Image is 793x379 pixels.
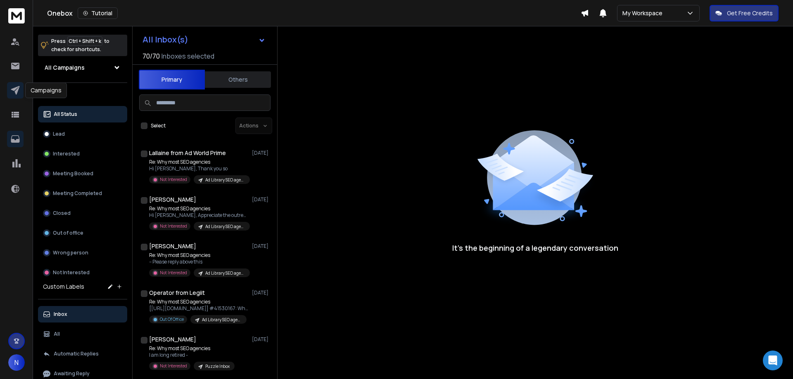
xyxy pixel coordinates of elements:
[54,311,67,318] p: Inbox
[67,36,102,46] span: Ctrl + Shift + k
[205,71,271,89] button: Others
[252,243,271,250] p: [DATE]
[149,352,235,358] p: I am long retired -
[252,196,271,203] p: [DATE]
[205,270,245,276] p: Ad Library SEO agencies
[161,51,214,61] h3: Inboxes selected
[38,306,127,323] button: Inbox
[53,250,88,256] p: Wrong person
[53,170,93,177] p: Meeting Booked
[160,363,187,369] p: Not Interested
[149,242,196,250] h1: [PERSON_NAME]
[160,270,187,276] p: Not Interested
[452,242,618,254] p: It’s the beginning of a legendary conversation
[53,131,65,137] p: Lead
[45,64,85,72] h1: All Campaigns
[53,230,83,236] p: Out of office
[53,190,102,197] p: Meeting Completed
[252,290,271,296] p: [DATE]
[149,165,248,172] p: Hi [PERSON_NAME], Thank you so
[51,37,109,54] p: Press to check for shortcuts.
[38,346,127,362] button: Automatic Replies
[142,51,160,61] span: 70 / 70
[149,195,196,204] h1: [PERSON_NAME]
[54,111,77,118] p: All Status
[38,326,127,342] button: All
[47,7,581,19] div: Onebox
[252,336,271,343] p: [DATE]
[149,289,205,297] h1: Operator from Legiit
[38,165,127,182] button: Meeting Booked
[160,177,187,183] p: Not Interested
[38,126,127,142] button: Lead
[8,354,25,371] button: N
[38,245,127,261] button: Wrong person
[54,351,99,357] p: Automatic Replies
[38,89,127,101] h3: Filters
[149,159,248,165] p: Re: Why most SEO agencies
[149,345,235,352] p: Re: Why most SEO agencies
[149,212,248,219] p: Hi [PERSON_NAME], Appreciate the outreach
[53,269,90,276] p: Not Interested
[53,210,71,217] p: Closed
[53,151,80,157] p: Interested
[149,149,226,157] h1: Lallaine from Ad World Prime
[43,282,84,291] h3: Custom Labels
[149,305,248,312] p: [[URL][DOMAIN_NAME]] #41530167: Why most SEO agencies
[25,82,67,98] div: Campaigns
[38,185,127,202] button: Meeting Completed
[38,146,127,162] button: Interested
[205,363,230,370] p: Puzzle Inbox
[78,7,118,19] button: Tutorial
[622,9,666,17] p: My Workspace
[54,331,60,337] p: All
[205,224,245,230] p: Ad Library SEO agencies
[252,150,271,156] p: [DATE]
[205,177,245,183] p: Ad Library SEO agencies
[149,335,196,344] h1: [PERSON_NAME]
[38,264,127,281] button: Not Interested
[149,259,248,265] p: -- Please reply above this
[763,351,783,370] div: Open Intercom Messenger
[160,316,184,323] p: Out Of Office
[727,9,773,17] p: Get Free Credits
[136,31,272,48] button: All Inbox(s)
[139,70,205,89] button: Primary
[38,59,127,76] button: All Campaigns
[710,5,779,21] button: Get Free Credits
[38,205,127,221] button: Closed
[38,106,127,122] button: All Status
[142,35,188,44] h1: All Inbox(s)
[54,370,90,377] p: Awaiting Reply
[149,205,248,212] p: Re: Why most SEO agencies
[149,252,248,259] p: Re: Why most SEO agencies
[149,299,248,305] p: Re: Why most SEO agencies
[151,122,166,129] label: Select
[202,317,242,323] p: Ad Library SEO agencies
[38,225,127,241] button: Out of office
[160,223,187,229] p: Not Interested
